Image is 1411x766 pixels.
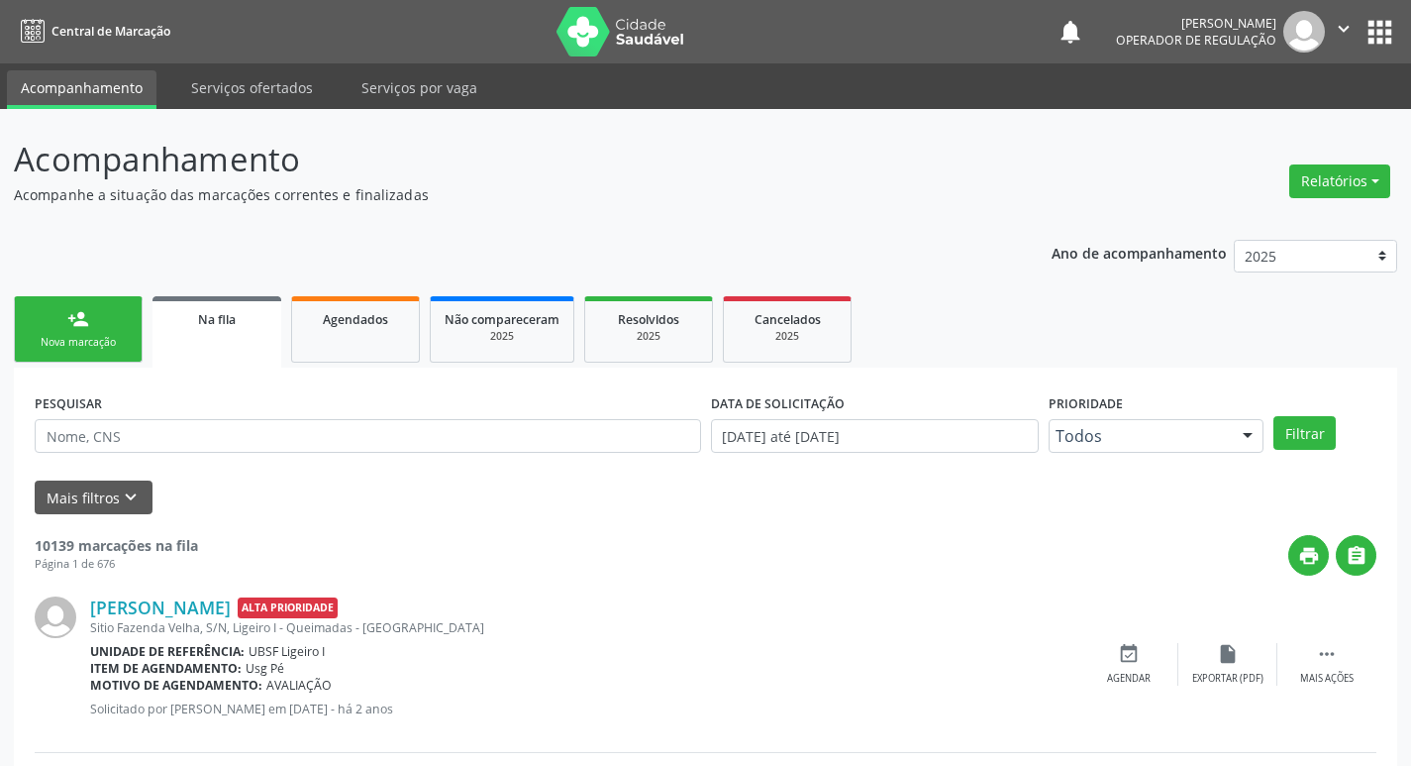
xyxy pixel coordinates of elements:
div: Exportar (PDF) [1192,672,1263,686]
span: Alta Prioridade [238,598,338,618]
a: Serviços por vaga [348,70,491,105]
div: [PERSON_NAME] [1116,15,1276,32]
span: Cancelados [755,311,821,328]
button: apps [1362,15,1397,50]
i:  [1346,545,1367,567]
div: Nova marcação [29,335,128,350]
button: print [1288,535,1329,576]
b: Motivo de agendamento: [90,677,262,694]
i:  [1333,18,1355,40]
button: Relatórios [1289,164,1390,198]
label: PESQUISAR [35,388,102,419]
button: notifications [1057,18,1084,46]
p: Solicitado por [PERSON_NAME] em [DATE] - há 2 anos [90,701,1079,717]
span: AVALIAÇÃO [266,677,332,694]
i:  [1316,643,1338,665]
div: person_add [67,308,89,330]
span: Não compareceram [445,311,559,328]
i: print [1298,545,1320,567]
b: Unidade de referência: [90,643,245,660]
img: img [1283,11,1325,53]
i: keyboard_arrow_down [120,487,142,508]
span: Na fila [198,311,236,328]
div: Página 1 de 676 [35,556,198,573]
label: Prioridade [1049,388,1123,419]
button: Mais filtroskeyboard_arrow_down [35,481,152,515]
img: img [35,597,76,638]
div: Sitio Fazenda Velha, S/N, Ligeiro I - Queimadas - [GEOGRAPHIC_DATA] [90,619,1079,636]
a: Serviços ofertados [177,70,327,105]
strong: 10139 marcações na fila [35,536,198,555]
div: Agendar [1107,672,1151,686]
a: Central de Marcação [14,15,170,48]
span: Todos [1056,426,1224,446]
span: Agendados [323,311,388,328]
input: Selecione um intervalo [711,419,1039,453]
b: Item de agendamento: [90,660,242,677]
div: 2025 [599,329,698,344]
div: 2025 [445,329,559,344]
span: Operador de regulação [1116,32,1276,49]
span: Usg Pé [246,660,284,677]
i: event_available [1118,643,1140,665]
span: Resolvidos [618,311,679,328]
span: UBSF Ligeiro I [249,643,325,660]
a: [PERSON_NAME] [90,597,231,618]
p: Acompanhamento [14,135,982,184]
a: Acompanhamento [7,70,156,109]
input: Nome, CNS [35,419,701,453]
button: Filtrar [1273,416,1336,450]
span: Central de Marcação [51,23,170,40]
div: 2025 [738,329,837,344]
div: Mais ações [1300,672,1354,686]
i: insert_drive_file [1217,643,1239,665]
label: DATA DE SOLICITAÇÃO [711,388,845,419]
button:  [1336,535,1376,576]
p: Acompanhe a situação das marcações correntes e finalizadas [14,184,982,205]
button:  [1325,11,1362,53]
p: Ano de acompanhamento [1052,240,1227,265]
